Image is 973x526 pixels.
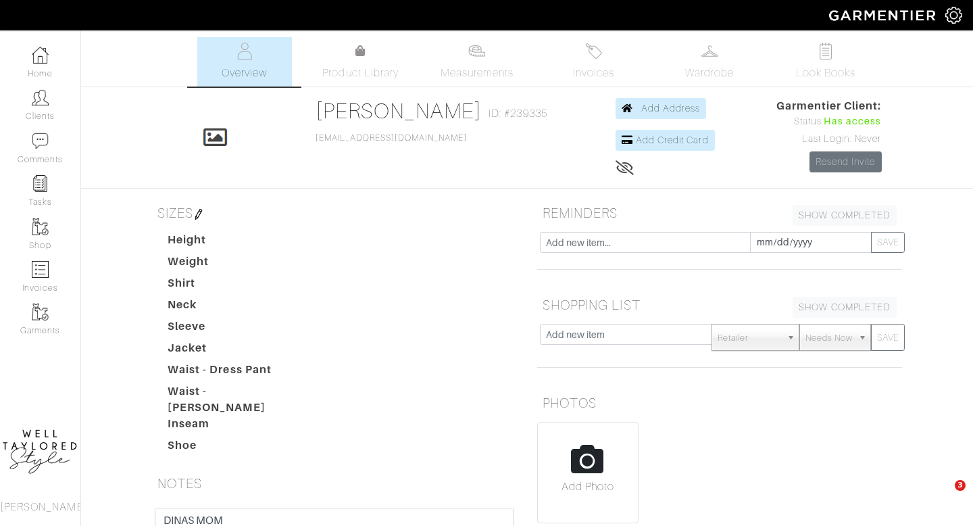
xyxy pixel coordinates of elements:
[778,37,873,87] a: Look Books
[441,65,514,81] span: Measurements
[540,232,751,253] input: Add new item...
[776,98,882,114] span: Garmentier Client:
[546,37,641,87] a: Invoices
[822,3,945,27] img: garmentier-logo-header-white-b43fb05a5012e4ada735d5af1a66efaba907eab6374d6393d1fbf88cb4ef424d.png
[152,199,517,226] h5: SIZES
[32,218,49,235] img: garments-icon-b7da505a4dc4fd61783c78ac3ca0ef83fa9d6f193b1c9dc38574b1d14d53ca28.png
[157,437,311,459] dt: Shoe
[540,324,712,345] input: Add new item
[32,261,49,278] img: orders-icon-0abe47150d42831381b5fb84f609e132dff9fe21cb692f30cb5eec754e2cba89.png
[537,199,902,226] h5: REMINDERS
[945,7,962,24] img: gear-icon-white-bd11855cb880d31180b6d7d6211b90ccbf57a29d726f0c71d8c61bd08dd39cc2.png
[157,318,311,340] dt: Sleeve
[157,362,311,383] dt: Waist - Dress Pant
[32,47,49,64] img: dashboard-icon-dbcd8f5a0b271acd01030246c82b418ddd0df26cd7fceb0bd07c9910d44c42f6.png
[636,135,709,145] span: Add Credit Card
[955,480,966,491] span: 3
[537,291,902,318] h5: SHOPPING LIST
[809,151,882,172] a: Resend Invite
[157,254,311,275] dt: Weight
[157,232,311,254] dt: Height
[157,297,311,318] dt: Neck
[193,209,204,220] img: pen-cf24a1663064a2ec1b9c1bd2387e9de7a2fa800b781884d57f21acf72779bad2.png
[32,304,49,320] img: garments-icon-b7da505a4dc4fd61783c78ac3ca0ef83fa9d6f193b1c9dc38574b1d14d53ca28.png
[32,175,49,192] img: reminder-icon-8004d30b9f0a5d33ae49ab947aed9ed385cf756f9e5892f1edd6e32f2345188e.png
[322,65,399,81] span: Product Library
[616,130,715,151] a: Add Credit Card
[776,132,882,147] div: Last Login: Never
[430,37,525,87] a: Measurements
[32,133,49,149] img: comment-icon-a0a6a9ef722e966f86d9cbdc48e553b5cf19dbc54f86b18d962a5391bc8f6eb6.png
[316,133,467,143] a: [EMAIL_ADDRESS][DOMAIN_NAME]
[316,99,482,123] a: [PERSON_NAME]
[489,105,547,122] span: ID: #239335
[927,480,959,512] iframe: Intercom live chat
[152,470,517,497] h5: NOTES
[32,89,49,106] img: clients-icon-6bae9207a08558b7cb47a8932f037763ab4055f8c8b6bfacd5dc20c3e0201464.png
[793,297,897,318] a: SHOW COMPLETED
[871,232,905,253] button: SAVE
[824,114,882,129] span: Has access
[871,324,905,351] button: SAVE
[585,43,602,59] img: orders-27d20c2124de7fd6de4e0e44c1d41de31381a507db9b33961299e4e07d508b8c.svg
[641,103,701,114] span: Add Address
[236,43,253,59] img: basicinfo-40fd8af6dae0f16599ec9e87c0ef1c0a1fdea2edbe929e3d69a839185d80c458.svg
[805,325,853,352] span: Needs Now
[537,389,902,416] h5: PHOTOS
[468,43,485,59] img: measurements-466bbee1fd09ba9460f595b01e5d73f9e2bff037440d3c8f018324cb6cdf7a4a.svg
[685,65,734,81] span: Wardrobe
[157,383,311,416] dt: Waist - [PERSON_NAME]
[776,114,882,129] div: Status:
[718,325,781,352] span: Retailer
[818,43,834,59] img: todo-9ac3debb85659649dc8f770b8b6100bb5dab4b48dedcbae339e5042a72dfd3cc.svg
[701,43,718,59] img: wardrobe-487a4870c1b7c33e795ec22d11cfc2ed9d08956e64fb3008fe2437562e282088.svg
[616,98,707,119] a: Add Address
[197,37,292,87] a: Overview
[573,65,614,81] span: Invoices
[157,275,311,297] dt: Shirt
[662,37,757,87] a: Wardrobe
[793,205,897,226] a: SHOW COMPLETED
[796,65,856,81] span: Look Books
[222,65,267,81] span: Overview
[314,43,408,81] a: Product Library
[157,340,311,362] dt: Jacket
[157,416,311,437] dt: Inseam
